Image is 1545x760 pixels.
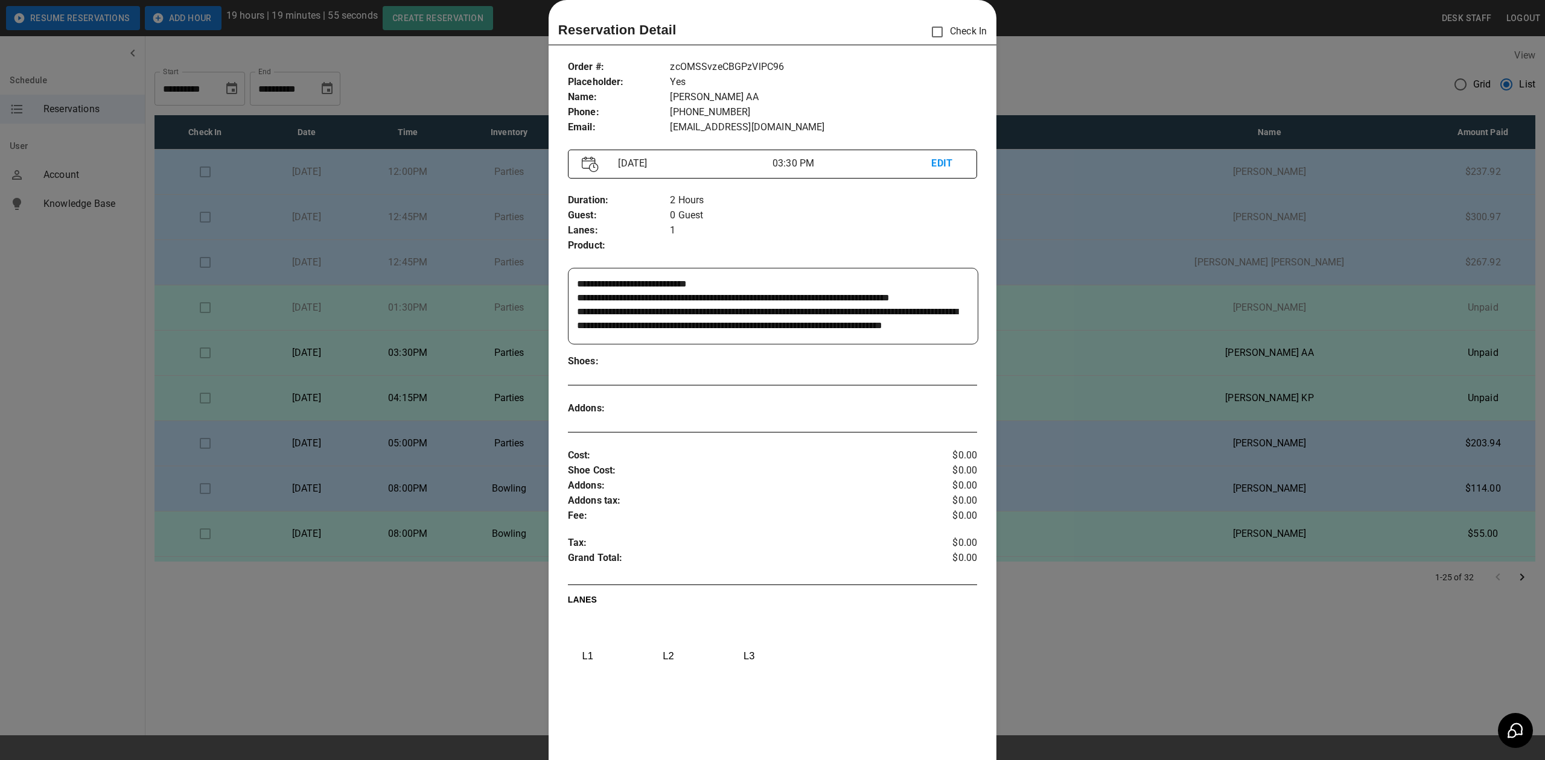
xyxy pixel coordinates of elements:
[670,105,977,120] p: [PHONE_NUMBER]
[670,120,977,135] p: [EMAIL_ADDRESS][DOMAIN_NAME]
[909,536,977,551] p: $0.00
[568,354,671,369] p: Shoes :
[568,594,977,610] p: LANES
[568,536,909,551] p: Tax :
[558,20,677,40] p: Reservation Detail
[568,223,671,238] p: Lanes :
[670,60,977,75] p: zcOMSSvzeCBGPzVlPC96
[568,478,909,493] p: Addons :
[772,156,931,171] p: 03:30 PM
[729,642,769,670] p: L 3
[568,463,909,478] p: Shoe Cost :
[670,193,977,208] p: 2 Hours
[568,60,671,75] p: Order # :
[568,551,909,569] p: Grand Total :
[568,493,909,508] p: Addons tax :
[568,90,671,105] p: Name :
[909,493,977,508] p: $0.00
[909,478,977,493] p: $0.00
[649,642,689,670] p: L 2
[568,208,671,223] p: Guest :
[925,19,987,45] p: Check In
[568,75,671,90] p: Placeholder :
[568,508,909,524] p: Fee :
[568,120,671,135] p: Email :
[909,508,977,524] p: $0.00
[909,448,977,463] p: $0.00
[568,448,909,463] p: Cost :
[568,193,671,208] p: Duration :
[670,75,977,90] p: Yes
[568,105,671,120] p: Phone :
[670,223,977,238] p: 1
[568,642,608,670] p: L 1
[568,238,671,253] p: Product :
[613,156,772,171] p: [DATE]
[670,208,977,223] p: 0 Guest
[582,156,599,173] img: Vector
[670,90,977,105] p: [PERSON_NAME] AA
[909,551,977,569] p: $0.00
[909,463,977,478] p: $0.00
[931,156,963,171] p: EDIT
[568,401,671,416] p: Addons :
